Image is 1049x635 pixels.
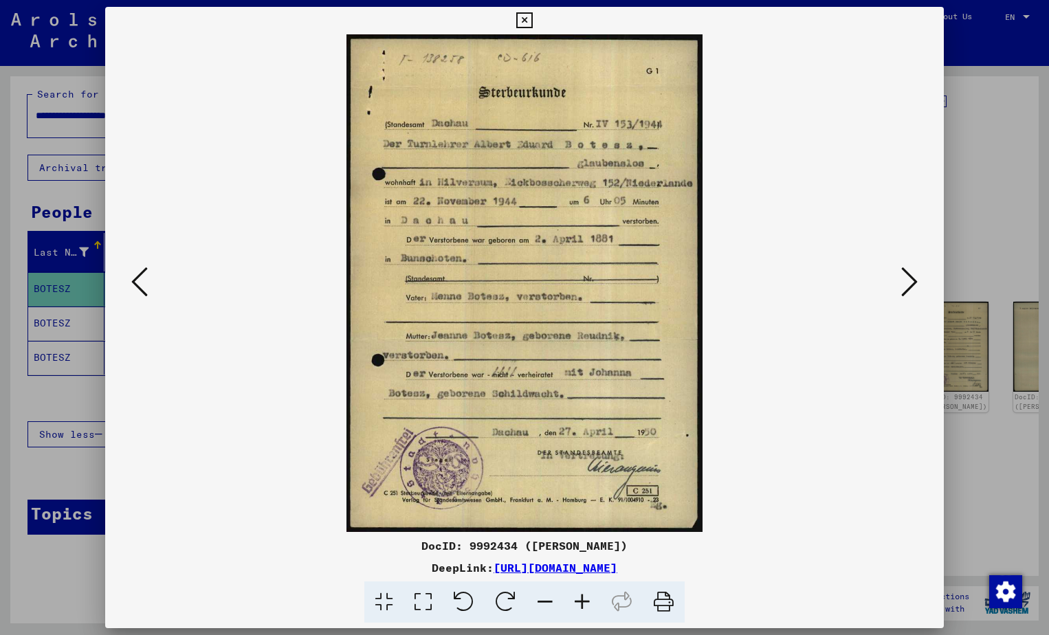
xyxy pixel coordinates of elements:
[152,34,898,532] img: 001.jpg
[105,537,945,554] div: DocID: 9992434 ([PERSON_NAME])
[105,559,945,576] div: DeepLink:
[494,561,617,575] a: [URL][DOMAIN_NAME]
[989,575,1022,608] img: Change consent
[989,575,1022,608] div: Change consent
